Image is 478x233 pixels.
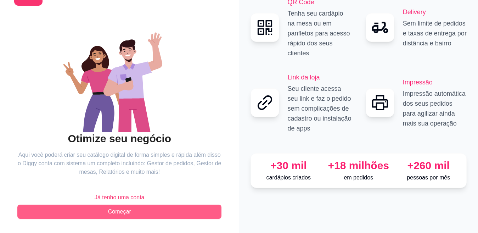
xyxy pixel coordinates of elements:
h2: Otimize seu negócio [17,132,221,145]
article: Aqui você poderá criar seu catálogo digital de forma simples e rápida além disso o Diggy conta co... [17,151,221,176]
p: Sem limite de pedidos e taxas de entrega por distância e bairro [403,18,467,48]
p: Seu cliente acessa seu link e faz o pedido sem complicações de cadastro ou instalação de apps [288,84,352,133]
div: +18 milhões [326,159,391,172]
div: +260 mil [397,159,461,172]
p: Tenha seu cardápio na mesa ou em panfletos para acesso rápido dos seus clientes [288,9,352,58]
span: Já tenho uma conta [95,193,145,202]
div: +30 mil [257,159,321,172]
p: pessoas por mês [397,173,461,182]
p: em pedidos [326,173,391,182]
p: Impressão automática dos seus pedidos para agilizar ainda mais sua operação [403,89,467,128]
h2: Link da loja [288,72,352,82]
h2: Delivery [403,7,467,17]
span: Começar [108,207,131,216]
button: Já tenho uma conta [17,190,221,205]
h2: Impressão [403,77,467,87]
button: Começar [17,205,221,219]
div: animation [17,26,221,132]
p: cardápios criados [257,173,321,182]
